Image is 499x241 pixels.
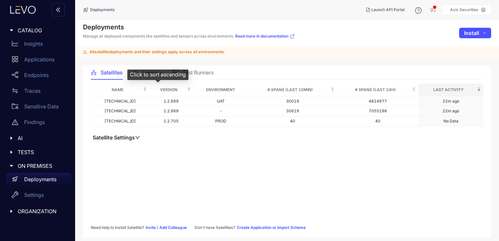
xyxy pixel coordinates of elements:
p: Axis Securities [450,8,478,12]
a: Invite / Add Colleague [146,225,187,230]
span: Launch API Portal [371,8,405,12]
span: down [135,135,140,140]
div: TESTS [4,145,71,159]
th: # Spans (last 24h) [337,84,419,96]
a: Sensitive Data [7,100,71,116]
button: Installdown [459,28,491,38]
span: 40 [375,119,380,123]
th: # Spans (last 10min) [248,84,337,96]
a: Applications [7,53,71,69]
span: ORGANIZATION [18,208,66,214]
p: Applications [24,56,55,62]
p: Endpoints [24,72,49,78]
h4: Deployments [83,23,295,31]
td: 1.2.669 [149,106,193,116]
a: Insights [7,37,71,53]
span: swap [12,88,18,94]
span: caret-right [9,136,14,140]
span: 30619 [286,108,299,113]
span: 7055298 [369,108,387,113]
a: Create Application or Import Schema [237,225,306,230]
span: Don’t have Satellites? [195,225,235,230]
span: 4814977 [369,99,387,104]
a: Deployments [7,173,71,189]
div: CATALOG [4,24,71,37]
td: 1.2.705 [149,116,193,126]
div: No Data [443,119,459,123]
a: Findings [7,116,71,131]
div: Click to sort ascending [127,70,188,80]
button: Satellite Settingsdown [91,134,142,141]
span: CATALOG [18,27,66,33]
p: Deployments [24,176,56,182]
td: UAT [193,96,248,106]
span: All satellite deployments and their settings apply across all environments. [89,50,225,54]
span: Test Runners [183,70,214,75]
td: - [193,106,248,116]
td: 1.2.669 [149,96,193,106]
button: double-left [52,3,65,16]
th: Name [91,84,149,96]
span: caret-right [9,209,14,214]
span: Last Activity [421,86,476,93]
span: 30019 [286,99,299,104]
span: ON PREMISES [18,163,66,169]
a: Endpoints [7,69,71,84]
span: double-left [56,7,61,13]
p: Findings [24,119,45,125]
span: Deployments [90,8,115,12]
span: warning [83,50,87,54]
p: Sensitive Data [24,104,59,109]
p: Settings [24,192,44,198]
div: ON PREMISES [4,159,71,173]
p: Manage all deployed components like satellites and sensors across environments. [83,34,295,39]
span: AI [18,135,66,141]
div: 22m ago [443,109,459,113]
td: [TECHNICAL_ID] [91,106,149,116]
span: warning [12,119,18,125]
th: Version [149,84,193,96]
div: ORGANIZATION [4,204,71,218]
span: Version [152,86,185,93]
th: Environment [193,84,248,96]
span: caret-right [9,150,14,154]
span: Name [93,86,142,93]
a: Read more in documentation [235,34,295,39]
span: Install [464,30,479,36]
a: Settings [7,189,71,204]
span: caret-right [9,164,14,168]
a: Traces [7,84,71,100]
p: Insights [24,41,43,47]
td: PROD [193,116,248,126]
p: Traces [24,88,40,94]
span: # Spans (last 10min) [251,86,330,93]
span: # Spans (last 24h) [340,86,411,93]
span: down [483,31,486,35]
span: caret-right [9,28,14,33]
span: 40 [290,119,295,123]
span: TESTS [18,149,66,155]
td: [TECHNICAL_ID] [91,116,149,126]
div: 22m ago [443,99,459,104]
div: AI [4,131,71,145]
button: Launch API Portal [361,5,410,15]
span: Need help to Install Satellite? [91,225,144,230]
td: [TECHNICAL_ID] [91,96,149,106]
span: Satellites [101,70,122,75]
